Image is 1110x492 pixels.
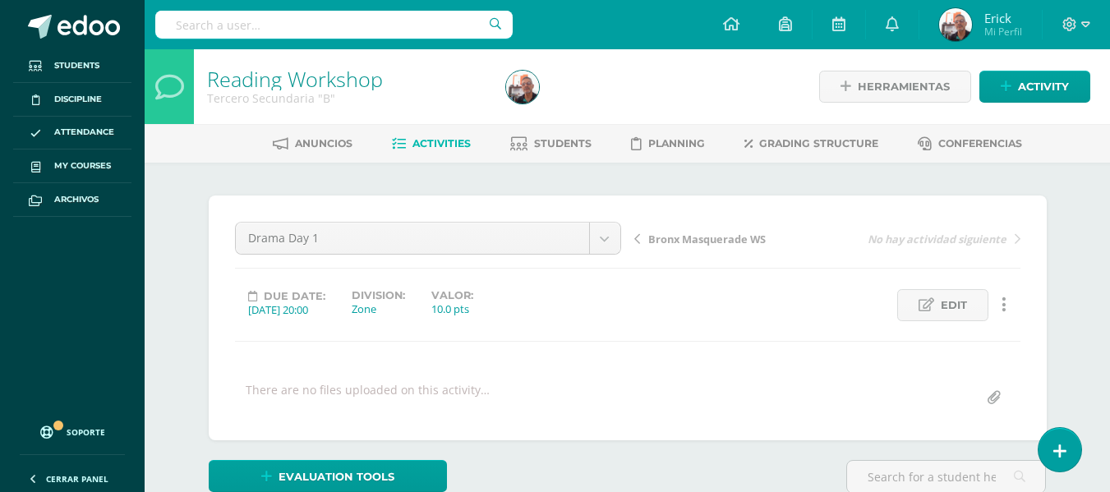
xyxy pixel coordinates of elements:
[352,301,405,316] div: Zone
[744,131,878,157] a: Grading structure
[506,71,539,103] img: 55017845fec2dd1e23d86bbbd8458b68.png
[209,460,447,492] a: Evaluation tools
[648,232,766,246] span: Bronx Masquerade WS
[264,290,325,302] span: Due date:
[248,302,325,317] div: [DATE] 20:00
[941,290,967,320] span: Edit
[295,137,352,149] span: Anuncios
[54,193,99,206] span: Archivos
[939,8,972,41] img: 55017845fec2dd1e23d86bbbd8458b68.png
[13,49,131,83] a: Students
[54,159,111,172] span: My courses
[207,67,486,90] h1: Reading Workshop
[13,83,131,117] a: Discipline
[248,223,577,254] span: Drama Day 1
[273,131,352,157] a: Anuncios
[979,71,1090,103] a: Activity
[352,289,405,301] label: Division:
[412,137,471,149] span: Activities
[279,462,394,492] span: Evaluation tools
[207,65,383,93] a: Reading Workshop
[54,93,102,106] span: Discipline
[648,137,705,149] span: Planning
[534,137,592,149] span: Students
[431,301,473,316] div: 10.0 pts
[868,232,1006,246] span: No hay actividad siguiente
[858,71,950,102] span: Herramientas
[984,10,1022,26] span: Erick
[984,25,1022,39] span: Mi Perfil
[54,126,114,139] span: Attendance
[392,131,471,157] a: Activities
[54,59,99,72] span: Students
[13,149,131,183] a: My courses
[938,137,1022,149] span: Conferencias
[46,473,108,485] span: Cerrar panel
[759,137,878,149] span: Grading structure
[207,90,486,106] div: Tercero Secundaria 'B'
[13,117,131,150] a: Attendance
[67,426,105,438] span: Soporte
[431,289,473,301] label: Valor:
[13,183,131,217] a: Archivos
[155,11,513,39] input: Search a user…
[1018,71,1069,102] span: Activity
[819,71,971,103] a: Herramientas
[634,230,827,246] a: Bronx Masquerade WS
[918,131,1022,157] a: Conferencias
[631,131,705,157] a: Planning
[246,382,490,414] div: There are no files uploaded on this activity…
[510,131,592,157] a: Students
[20,410,125,450] a: Soporte
[236,223,620,254] a: Drama Day 1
